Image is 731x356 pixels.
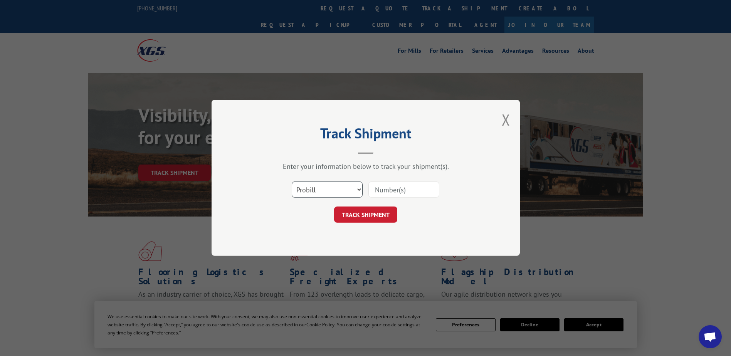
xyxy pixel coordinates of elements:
a: Open chat [699,325,722,348]
input: Number(s) [368,182,439,198]
h2: Track Shipment [250,128,481,143]
button: Close modal [502,109,510,130]
div: Enter your information below to track your shipment(s). [250,162,481,171]
button: TRACK SHIPMENT [334,207,397,223]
